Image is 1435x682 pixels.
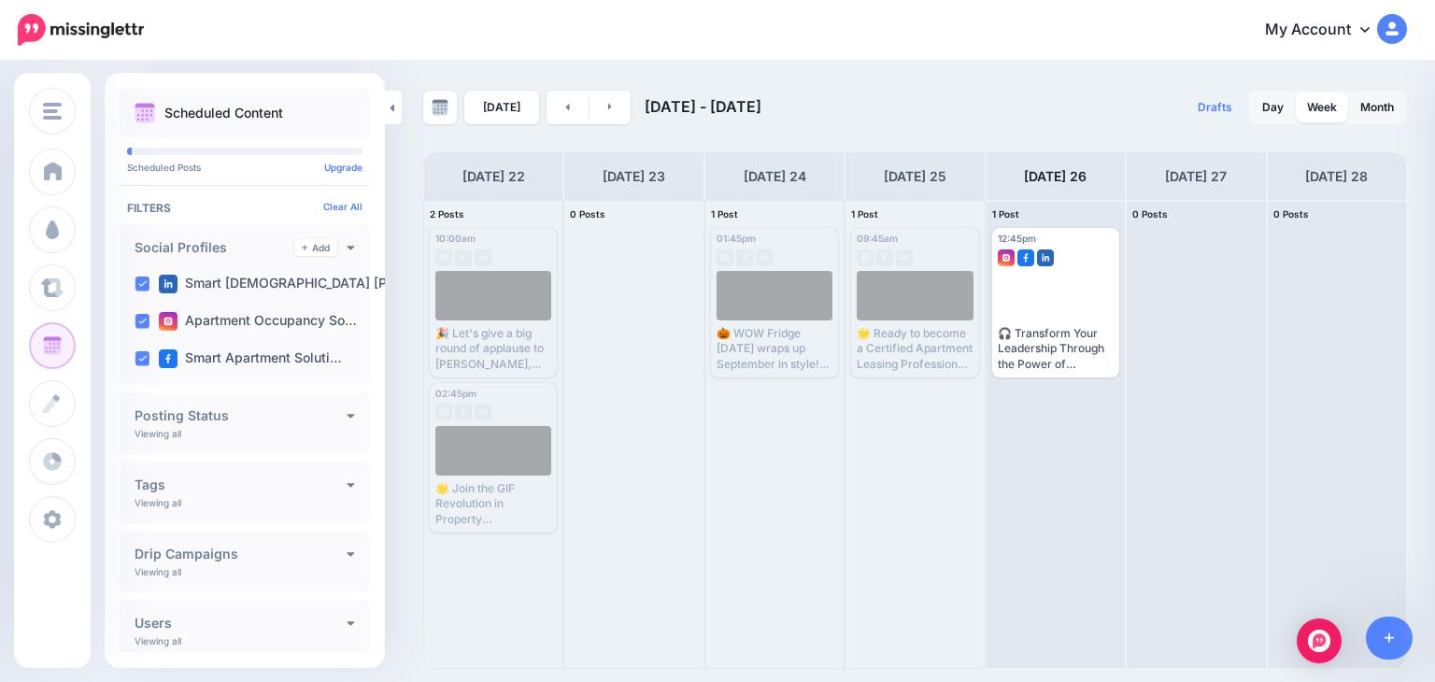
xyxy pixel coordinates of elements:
img: linkedin-grey-square.png [475,404,491,420]
label: Smart Apartment Soluti… [159,349,342,368]
h4: [DATE] 24 [744,165,806,188]
h4: Social Profiles [135,241,294,254]
div: 🎃 WOW Fridge [DATE] wraps up September in style! 🏆 Our journey through phenomenal apartment [PERS... [717,326,832,372]
a: Upgrade [324,162,362,173]
img: calendar.png [135,103,155,123]
img: linkedin-grey-square.png [756,249,773,266]
img: calendar-grey-darker.png [432,99,448,116]
a: Add [294,239,337,256]
a: Month [1349,92,1405,122]
span: 2 Posts [430,208,464,220]
p: Viewing all [135,635,181,646]
img: facebook-grey-square.png [455,249,472,266]
h4: [DATE] 22 [462,165,525,188]
img: instagram-square.png [159,312,178,331]
span: 1 Post [711,208,738,220]
span: [DATE] - [DATE] [645,97,761,116]
a: Week [1296,92,1348,122]
span: 1 Post [992,208,1019,220]
a: Day [1251,92,1295,122]
img: linkedin-grey-square.png [475,249,491,266]
img: facebook-grey-square.png [876,249,893,266]
span: 09:45am [857,233,898,244]
label: Smart [DEMOGRAPHIC_DATA] [PERSON_NAME]… [159,275,493,293]
span: Drafts [1198,102,1232,113]
a: Clear All [323,201,362,212]
h4: [DATE] 27 [1165,165,1227,188]
img: instagram-square.png [998,249,1015,266]
label: Apartment Occupancy So… [159,312,357,331]
h4: Filters [127,201,362,215]
img: facebook-square.png [159,349,178,368]
span: 0 Posts [1273,208,1309,220]
div: Open Intercom Messenger [1297,618,1342,663]
div: 🌟 Join the GIF Revolution in Property Management! 🌟 Transform your rental property brand with the... [435,481,551,527]
h4: [DATE] 28 [1305,165,1368,188]
a: My Account [1246,7,1407,53]
img: menu.png [43,103,62,120]
h4: [DATE] 23 [603,165,665,188]
h4: Users [135,617,347,630]
p: Viewing all [135,428,181,439]
p: Scheduled Posts [127,163,362,172]
p: Scheduled Content [164,107,283,120]
img: facebook-grey-square.png [455,404,472,420]
div: 🌟 Ready to become a Certified Apartment Leasing Professional? Join Smart [DEMOGRAPHIC_DATA] [PERS... [857,326,973,372]
h4: Posting Status [135,409,347,422]
img: facebook-square.png [1017,249,1034,266]
h4: Drip Campaigns [135,547,347,561]
a: Drafts [1186,91,1243,124]
h4: [DATE] 25 [884,165,946,188]
span: 0 Posts [1132,208,1168,220]
a: [DATE] [464,91,539,124]
img: instagram-grey-square.png [857,249,874,266]
span: 10:00am [435,233,476,244]
div: 🎧 Transform Your Leadership Through the Power of Empathetic Listening! 👥 Unlock how this crucial ... [998,326,1114,372]
span: 01:45pm [717,233,756,244]
p: Viewing all [135,497,181,508]
span: 02:45pm [435,388,476,399]
img: linkedin-square.png [159,275,178,293]
img: instagram-grey-square.png [435,249,452,266]
span: 0 Posts [570,208,605,220]
h4: [DATE] 26 [1024,165,1087,188]
span: 12:45pm [998,233,1036,244]
img: linkedin-grey-square.png [896,249,913,266]
img: Missinglettr [18,14,144,46]
span: 1 Post [851,208,878,220]
img: facebook-grey-square.png [736,249,753,266]
p: Viewing all [135,566,181,577]
div: 🎉 Let's give a big round of applause to [PERSON_NAME], this week's winner of the Smart Staffer Aw... [435,326,551,372]
h4: Tags [135,478,347,491]
img: instagram-grey-square.png [435,404,452,420]
img: linkedin-square.png [1037,249,1054,266]
img: instagram-grey-square.png [717,249,733,266]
